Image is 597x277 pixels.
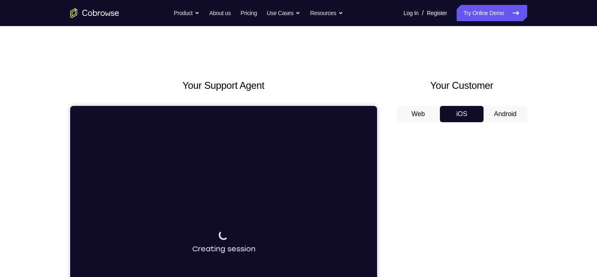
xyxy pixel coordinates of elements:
[174,5,200,21] button: Product
[70,8,119,18] a: Go to the home page
[122,124,185,149] div: Creating session
[310,5,343,21] button: Resources
[457,5,527,21] a: Try Online Demo
[397,78,527,93] h2: Your Customer
[440,106,484,122] button: iOS
[397,106,440,122] button: Web
[209,5,231,21] a: About us
[427,5,447,21] a: Register
[267,5,300,21] button: Use Cases
[404,5,419,21] a: Log In
[70,78,377,93] h2: Your Support Agent
[484,106,527,122] button: Android
[240,5,257,21] a: Pricing
[422,8,424,18] span: /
